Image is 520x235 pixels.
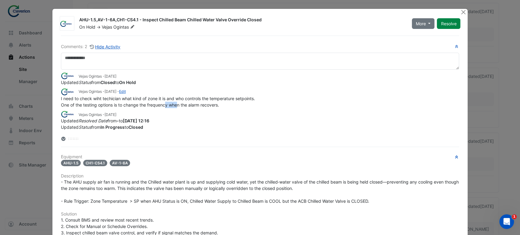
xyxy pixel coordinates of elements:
[61,125,143,130] span: Updated from to
[119,80,136,85] strong: On Hold
[119,89,126,94] a: Edit
[123,118,149,123] strong: 2025-10-09 12:16:52
[104,112,116,117] span: 2025-10-09 12:16:52
[102,24,112,30] span: Vejas
[104,89,116,94] span: 2025-10-09 12:16:55
[90,43,121,50] button: Hide Activity
[61,160,81,166] span: AHU-1.5
[412,18,435,29] button: More
[61,137,66,141] fa-layers: More
[117,118,119,123] strong: -
[79,89,126,94] small: Vejas Ogintas - -
[61,43,121,50] div: Comments: 2
[437,18,460,29] button: Resolve
[110,160,130,166] span: AV-1-6A
[61,212,459,217] h6: Solution
[129,125,143,130] strong: Closed
[79,24,95,30] span: On Hold
[97,24,101,30] span: ->
[61,174,459,179] h6: Description
[460,9,466,15] button: Close
[79,74,116,79] small: Vejas Ogintas -
[104,74,116,79] span: 2025-10-09 12:17:29
[79,125,91,130] em: Status
[79,118,108,123] em: Resolved Date
[61,179,460,204] span: - The AHU supply air fan is running and the Chilled water plant is up and supplying cold water, y...
[79,112,116,118] small: Vejas Ogintas -
[79,80,91,85] em: Status
[61,154,459,160] h6: Equipment
[499,214,514,229] iframe: Intercom live chat
[83,160,107,166] span: CH1-CS4.1
[61,88,76,95] img: Caverion
[61,72,76,79] img: Caverion
[101,80,115,85] strong: Closed
[79,17,405,24] div: AHU-1.5,AV-1-6A,CH1-CS4.1 - Inspect Chilled Beam Chilled Water Valve Override Closed
[60,21,74,27] img: Caverion
[113,24,136,30] span: Ogintas
[61,111,76,118] img: Caverion
[61,80,136,85] span: Updated from to
[101,125,125,130] strong: In Progress
[61,96,255,107] span: I need to check wiht techician what kind of zone it is and who controls the temperature setpoints...
[61,118,149,123] span: Updated from to
[512,214,517,219] span: 1
[416,20,426,27] span: More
